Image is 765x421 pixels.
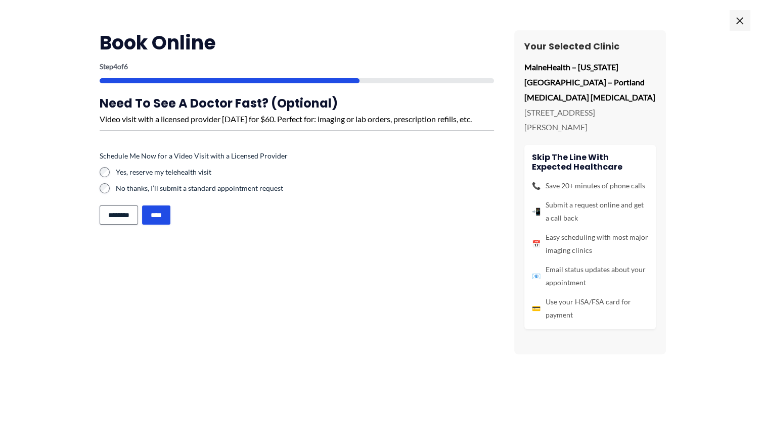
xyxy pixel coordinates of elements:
[524,105,656,135] p: [STREET_ADDRESS][PERSON_NAME]
[532,198,648,225] li: Submit a request online and get a call back
[524,60,656,104] p: MaineHealth – [US_STATE][GEOGRAPHIC_DATA] – Portland [MEDICAL_DATA] [MEDICAL_DATA]
[100,151,288,161] legend: Schedule Me Now for a Video Visit with a Licensed Provider
[100,30,494,55] h2: Book Online
[532,295,648,322] li: Use your HSA/FSA card for payment
[113,62,117,71] span: 4
[532,270,541,283] span: 📧
[730,10,750,30] span: ×
[532,152,648,172] h4: Skip the line with Expected Healthcare
[116,183,494,193] label: No thanks, I’ll submit a standard appointment request
[532,263,648,289] li: Email status updates about your appointment
[532,237,541,250] span: 📅
[532,302,541,315] span: 💳
[116,167,494,177] label: Yes, reserve my telehealth visit
[532,179,648,192] li: Save 20+ minutes of phone calls
[532,179,541,192] span: 📞
[100,63,494,70] p: Step of
[532,205,541,218] span: 📲
[524,40,656,52] h3: Your Selected Clinic
[100,112,494,127] div: Video visit with a licensed provider [DATE] for $60. Perfect for: imaging or lab orders, prescrip...
[124,62,128,71] span: 6
[532,231,648,257] li: Easy scheduling with most major imaging clinics
[100,95,494,111] h3: Need to see a doctor fast? (Optional)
